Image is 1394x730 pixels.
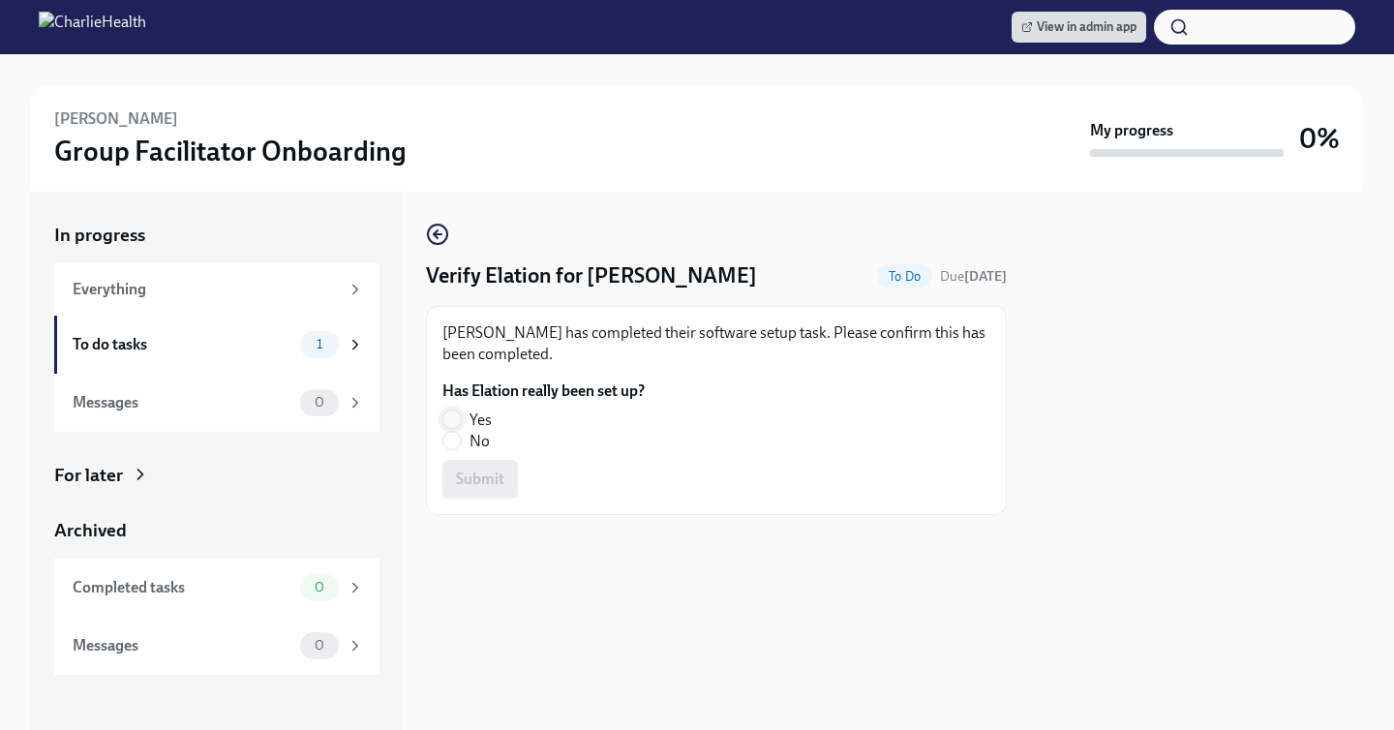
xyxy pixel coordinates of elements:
[73,334,292,355] div: To do tasks
[54,559,379,617] a: Completed tasks0
[877,269,932,284] span: To Do
[54,134,407,168] h3: Group Facilitator Onboarding
[54,223,379,248] a: In progress
[54,263,379,316] a: Everything
[54,518,379,543] a: Archived
[303,395,336,410] span: 0
[1012,12,1146,43] a: View in admin app
[940,268,1007,285] span: Due
[303,638,336,653] span: 0
[39,12,146,43] img: CharlieHealth
[964,268,1007,285] strong: [DATE]
[73,635,292,656] div: Messages
[73,577,292,598] div: Completed tasks
[54,108,178,130] h6: [PERSON_NAME]
[470,431,490,452] span: No
[442,380,645,402] label: Has Elation really been set up?
[54,463,123,488] div: For later
[1299,121,1340,156] h3: 0%
[1021,17,1136,37] span: View in admin app
[303,580,336,594] span: 0
[54,463,379,488] a: For later
[940,267,1007,286] span: September 28th, 2025 10:00
[54,617,379,675] a: Messages0
[54,374,379,432] a: Messages0
[426,261,757,290] h4: Verify Elation for [PERSON_NAME]
[73,279,339,300] div: Everything
[1090,120,1173,141] strong: My progress
[54,316,379,374] a: To do tasks1
[442,322,990,365] p: [PERSON_NAME] has completed their software setup task. Please confirm this has been completed.
[305,337,334,351] span: 1
[470,410,492,431] span: Yes
[73,392,292,413] div: Messages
